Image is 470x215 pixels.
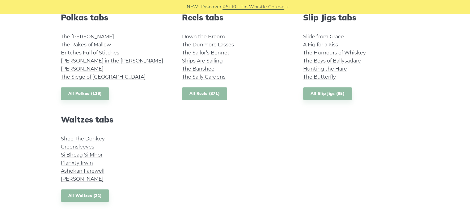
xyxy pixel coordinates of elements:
a: Hunting the Hare [303,66,347,72]
a: Shoe The Donkey [61,136,105,142]
a: Greensleeves [61,144,94,150]
a: Si­ Bheag Si­ Mhor [61,152,103,158]
a: [PERSON_NAME] in the [PERSON_NAME] [61,58,163,64]
a: Britches Full of Stitches [61,50,119,56]
a: [PERSON_NAME] [61,66,104,72]
h2: Waltzes tabs [61,115,167,124]
a: Ashokan Farewell [61,168,104,174]
h2: Polkas tabs [61,13,167,22]
a: A Fig for a Kiss [303,42,338,48]
a: The Banshee [182,66,214,72]
a: All Waltzes (21) [61,189,109,202]
a: Down the Broom [182,34,225,40]
a: The Boys of Ballysadare [303,58,361,64]
a: All Polkas (129) [61,87,109,100]
a: Slide from Grace [303,34,344,40]
a: Planxty Irwin [61,160,93,166]
a: PST10 - Tin Whistle Course [222,3,284,11]
a: The Siege of [GEOGRAPHIC_DATA] [61,74,146,80]
h2: Reels tabs [182,13,288,22]
a: The Rakes of Mallow [61,42,111,48]
a: The Sally Gardens [182,74,226,80]
span: Discover [201,3,222,11]
a: The Humours of Whiskey [303,50,366,56]
span: NEW: [187,3,199,11]
a: The Butterfly [303,74,336,80]
a: All Slip Jigs (95) [303,87,352,100]
a: All Reels (871) [182,87,227,100]
a: The [PERSON_NAME] [61,34,114,40]
h2: Slip Jigs tabs [303,13,409,22]
a: Ships Are Sailing [182,58,223,64]
a: [PERSON_NAME] [61,176,104,182]
a: The Sailor’s Bonnet [182,50,230,56]
a: The Dunmore Lasses [182,42,234,48]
